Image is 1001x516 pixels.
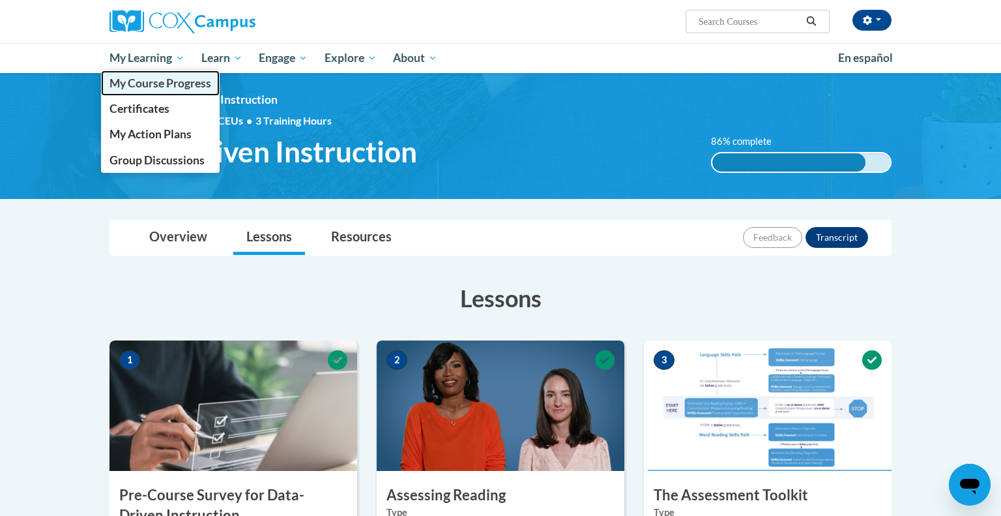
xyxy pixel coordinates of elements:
[255,114,332,127] span: 3 Training Hours
[949,464,991,506] iframe: Button to launch messaging window
[838,51,893,65] span: En español
[109,50,184,66] span: My Learning
[377,341,624,471] img: Course Image
[246,114,252,127] span: •
[233,220,305,255] a: Lessons
[109,10,255,33] img: Cox Campus
[743,227,802,248] button: Feedback
[109,134,417,169] span: Data-Driven Instruction
[250,43,316,73] a: Engage
[109,153,205,167] span: Group Discussions
[654,350,675,370] span: 3
[386,350,407,370] span: 2
[109,10,357,33] a: Cox Campus
[830,44,901,72] a: En español
[393,50,437,66] span: About
[201,50,242,66] span: Learn
[712,153,865,172] div: 86% complete
[109,102,169,115] span: Certificates
[711,134,786,149] label: 86% complete
[136,220,220,255] a: Overview
[101,43,193,73] a: My Learning
[325,50,377,66] span: Explore
[697,14,802,29] input: Search Courses
[644,341,892,471] img: Course Image
[316,43,385,73] a: Explore
[644,485,892,506] h3: The Assessment Toolkit
[101,70,220,96] a: My Course Progress
[385,43,446,73] a: About
[193,43,251,73] a: Learn
[805,227,868,248] button: Transcript
[90,43,911,73] div: Main menu
[196,114,255,128] span: 0.30 CEUs
[377,485,624,506] h3: Assessing Reading
[101,96,220,121] a: Certificates
[109,282,892,314] h3: Lessons
[101,121,220,147] a: My Action Plans
[852,10,892,31] button: Account Settings
[259,50,308,66] span: Engage
[109,127,192,141] span: My Action Plans
[802,14,821,29] button: Search
[101,147,220,173] a: Group Discussions
[109,341,357,471] img: Course Image
[119,350,140,370] span: 1
[109,76,211,90] span: My Course Progress
[318,220,405,255] a: Resources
